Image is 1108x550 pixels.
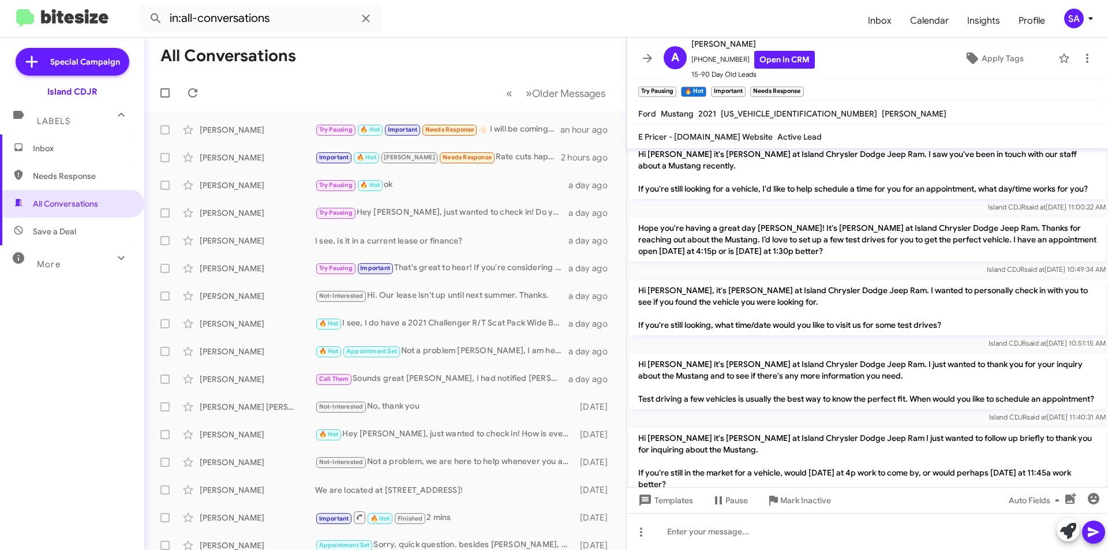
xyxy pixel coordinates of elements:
div: 👍🏻 I will be coming in with my dad if the time changes I will keep you updated. [315,123,560,136]
div: [PERSON_NAME] [200,235,315,246]
button: Mark Inactive [757,490,840,511]
span: Important [319,154,349,161]
span: Templates [636,490,693,511]
div: Hey [PERSON_NAME], just wanted to check in! How is everything? [315,428,574,441]
div: Sounds great [PERSON_NAME], I had notified [PERSON_NAME]. Was he able to reach you? [315,372,568,386]
div: 2 mins [315,510,574,525]
span: Inbox [859,4,901,38]
span: Appointment Set [346,347,397,355]
span: Try Pausing [319,264,353,272]
div: Not a problem [PERSON_NAME], I am here to help whenever you are ready! [315,345,568,358]
div: [PERSON_NAME] [200,318,315,330]
span: Important [319,515,349,522]
span: Active Lead [777,132,822,142]
span: Insights [958,4,1009,38]
span: Apply Tags [982,48,1024,69]
div: [DATE] [574,401,617,413]
div: No, thank you [315,400,574,413]
span: Labels [37,116,70,126]
span: Pause [725,490,748,511]
span: said at [1027,413,1047,421]
div: [PERSON_NAME] [200,179,315,191]
div: [PERSON_NAME] [200,152,315,163]
span: Needs Response [33,170,131,182]
span: Island CDJR [DATE] 10:49:34 AM [987,265,1106,274]
div: [PERSON_NAME] [200,124,315,136]
span: 🔥 Hot [357,154,376,161]
div: [PERSON_NAME] [200,429,315,440]
span: Island CDJR [DATE] 11:40:31 AM [989,413,1106,421]
div: Rate cuts happening in September [315,151,561,164]
span: 🔥 Hot [319,320,339,327]
div: a day ago [568,373,617,385]
div: [PERSON_NAME] [200,373,315,385]
div: ok [315,178,568,192]
span: Island CDJR [DATE] 11:00:22 AM [988,203,1106,211]
div: a day ago [568,235,617,246]
p: Hi [PERSON_NAME] it's [PERSON_NAME] at Island Chrysler Dodge Jeep Ram. I just wanted to thank you... [629,354,1106,409]
div: [PERSON_NAME] [200,512,315,523]
span: Try Pausing [319,126,353,133]
div: a day ago [568,346,617,357]
div: [PERSON_NAME] [200,484,315,496]
div: [DATE] [574,484,617,496]
div: [PERSON_NAME] [PERSON_NAME] [200,401,315,413]
span: Finished [398,515,423,522]
span: » [526,86,532,100]
button: Pause [702,490,757,511]
button: Next [519,81,612,105]
span: Not-Interested [319,403,364,410]
p: Hi [PERSON_NAME] it's [PERSON_NAME] at Island Chrysler Dodge Jeep Ram. I saw you've been in touch... [629,144,1106,199]
div: 2 hours ago [561,152,617,163]
button: Apply Tags [934,48,1053,69]
small: Try Pausing [638,87,676,97]
small: Important [711,87,746,97]
span: More [37,259,61,270]
p: Hi [PERSON_NAME], it's [PERSON_NAME] at Island Chrysler Dodge Jeep Ram. I wanted to personally ch... [629,280,1106,335]
div: an hour ago [560,124,617,136]
button: SA [1054,9,1095,28]
a: Open in CRM [754,51,815,69]
span: 15-90 Day Old Leads [691,69,815,80]
div: [DATE] [574,457,617,468]
span: 🔥 Hot [370,515,390,522]
span: [PERSON_NAME] [384,154,435,161]
button: Previous [499,81,519,105]
small: Needs Response [750,87,803,97]
div: Hi. Our lease isn't up until next summer. Thanks. [315,289,568,302]
span: Needs Response [443,154,492,161]
a: Calendar [901,4,958,38]
span: « [506,86,512,100]
span: said at [1024,265,1045,274]
span: Mark Inactive [780,490,831,511]
span: Try Pausing [319,209,353,216]
div: a day ago [568,263,617,274]
div: That's great to hear! If you're considering selling, we’d love to discuss the details further. Wh... [315,261,568,275]
span: E Pricer - [DOMAIN_NAME] Website [638,132,773,142]
span: 🔥 Hot [319,431,339,438]
span: Needs Response [425,126,474,133]
span: Profile [1009,4,1054,38]
span: Ford [638,108,656,119]
div: [PERSON_NAME] [200,346,315,357]
span: [PHONE_NUMBER] [691,51,815,69]
span: 🔥 Hot [360,126,380,133]
div: I see, is it in a current lease or finance? [315,235,568,246]
div: a day ago [568,179,617,191]
span: Important [388,126,418,133]
span: All Conversations [33,198,98,209]
p: Hi [PERSON_NAME] it's [PERSON_NAME] at Island Chrysler Dodge Jeep Ram I just wanted to follow up ... [629,428,1106,495]
input: Search [140,5,382,32]
div: Island CDJR [47,86,98,98]
span: 🔥 Hot [319,347,339,355]
div: [PERSON_NAME] [200,290,315,302]
div: [PERSON_NAME] [200,457,315,468]
div: [PERSON_NAME] [200,263,315,274]
span: Mustang [661,108,694,119]
span: A [671,48,679,67]
span: Appointment Set [319,541,370,549]
span: Older Messages [532,87,605,100]
small: 🔥 Hot [681,87,706,97]
span: Not-Interested [319,458,364,466]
